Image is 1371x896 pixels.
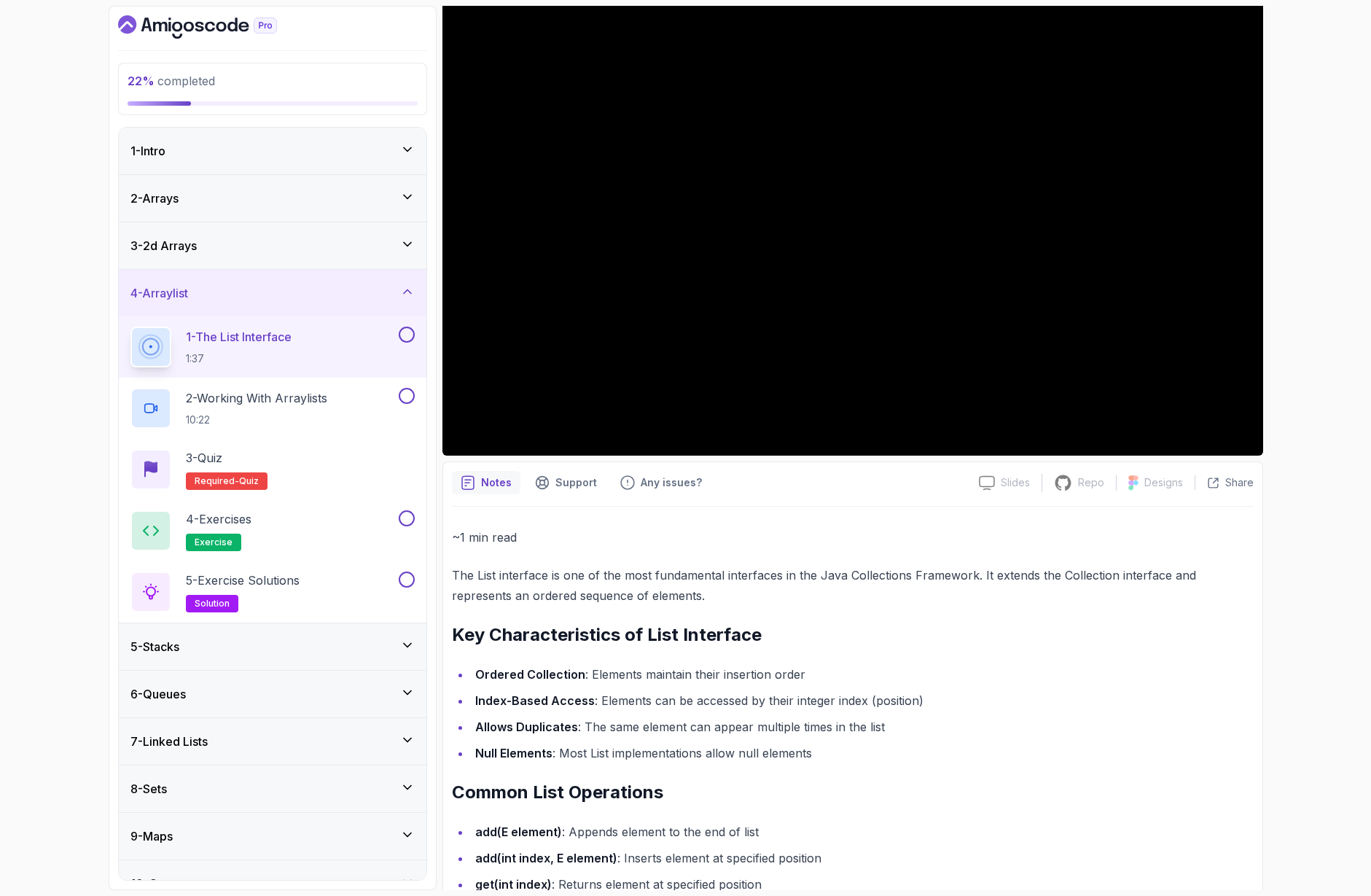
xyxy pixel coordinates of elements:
button: 6-Queues [119,671,426,717]
p: ~1 min read [452,527,1254,548]
span: Required- [195,475,239,487]
p: 3 - Quiz [186,449,222,467]
button: 1-The List Interface1:37 [130,327,415,367]
h3: 6 - Queues [130,685,186,703]
li: : Returns element at specified position [471,874,1254,895]
p: 4 - Exercises [186,510,251,528]
strong: Index-Based Access [475,693,595,708]
li: : The same element can appear multiple times in the list [471,717,1254,737]
button: 3-QuizRequired-quiz [130,449,415,490]
button: 2-Arrays [119,175,426,222]
a: Dashboard [118,15,310,39]
button: 2-Working With Arraylists10:22 [130,388,415,429]
button: 5-Exercise Solutionssolution [130,572,415,612]
h2: Key Characteristics of List Interface [452,623,1254,647]
strong: get(int index) [475,877,552,892]
button: 5-Stacks [119,623,426,670]
h3: 5 - Stacks [130,638,179,655]
strong: Ordered Collection [475,667,585,682]
p: Repo [1078,475,1104,490]
p: Any issues? [641,475,702,490]
p: 2 - Working With Arraylists [186,389,327,407]
li: : Appends element to the end of list [471,822,1254,842]
li: : Elements maintain their insertion order [471,664,1254,685]
button: 1-Intro [119,128,426,174]
span: quiz [239,475,259,487]
strong: Null Elements [475,746,552,760]
button: Support button [526,471,606,494]
span: completed [128,74,215,88]
button: Share [1195,475,1254,490]
h2: Common List Operations [452,781,1254,804]
span: solution [195,598,230,609]
button: notes button [452,471,520,494]
strong: add(int index, E element) [475,851,617,865]
button: 4-Exercisesexercise [130,510,415,551]
p: Share [1225,475,1254,490]
p: Notes [481,475,512,490]
p: Support [555,475,597,490]
p: 5 - Exercise Solutions [186,572,300,589]
button: 8-Sets [119,766,426,812]
li: : Inserts element at specified position [471,848,1254,868]
h3: 2 - Arrays [130,190,179,207]
h3: 7 - Linked Lists [130,733,208,750]
p: The List interface is one of the most fundamental interfaces in the Java Collections Framework. I... [452,565,1254,606]
button: Feedback button [612,471,711,494]
p: Slides [1001,475,1030,490]
strong: add(E element) [475,825,562,839]
p: 1:37 [186,351,292,366]
h3: 8 - Sets [130,780,167,798]
button: 9-Maps [119,813,426,860]
button: 7-Linked Lists [119,718,426,765]
h3: 4 - Arraylist [130,284,188,302]
span: exercise [195,537,233,548]
button: 4-Arraylist [119,270,426,316]
p: 1 - The List Interface [186,328,292,346]
span: 22 % [128,74,155,88]
p: Designs [1144,475,1183,490]
h3: 1 - Intro [130,142,165,160]
h3: 10 - Outro [130,875,180,892]
h3: 9 - Maps [130,827,173,845]
li: : Most List implementations allow null elements [471,743,1254,763]
button: 3-2d Arrays [119,222,426,269]
strong: Allows Duplicates [475,720,578,734]
p: 10:22 [186,413,327,427]
h3: 3 - 2d Arrays [130,237,197,254]
li: : Elements can be accessed by their integer index (position) [471,690,1254,711]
